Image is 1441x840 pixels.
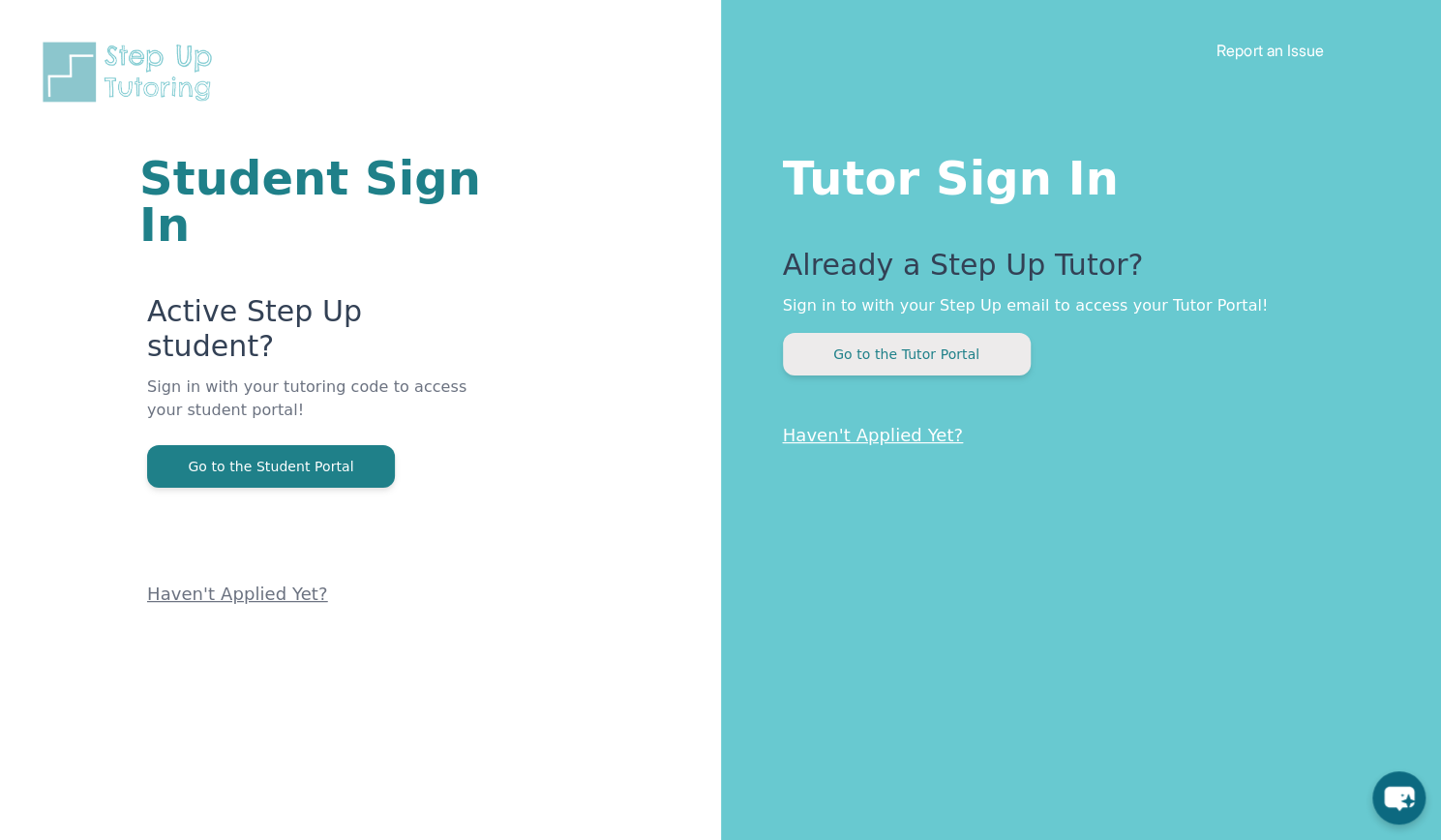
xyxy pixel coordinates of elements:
[147,375,489,445] p: Sign in with your tutoring code to access your student portal!
[147,294,489,375] p: Active Step Up student?
[783,248,1365,294] p: Already a Step Up Tutor?
[147,584,328,604] a: Haven't Applied Yet?
[147,445,395,488] button: Go to the Student Portal
[783,425,964,445] a: Haven't Applied Yet?
[783,147,1365,201] h1: Tutor Sign In
[783,345,1031,363] a: Go to the Tutor Portal
[139,155,489,248] h1: Student Sign In
[1216,41,1324,60] a: Report an Issue
[783,333,1031,375] button: Go to the Tutor Portal
[39,39,225,105] img: Step Up Tutoring horizontal logo
[1372,771,1426,825] button: chat-button
[783,294,1365,317] p: Sign in to with your Step Up email to access your Tutor Portal!
[147,457,395,475] a: Go to the Student Portal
